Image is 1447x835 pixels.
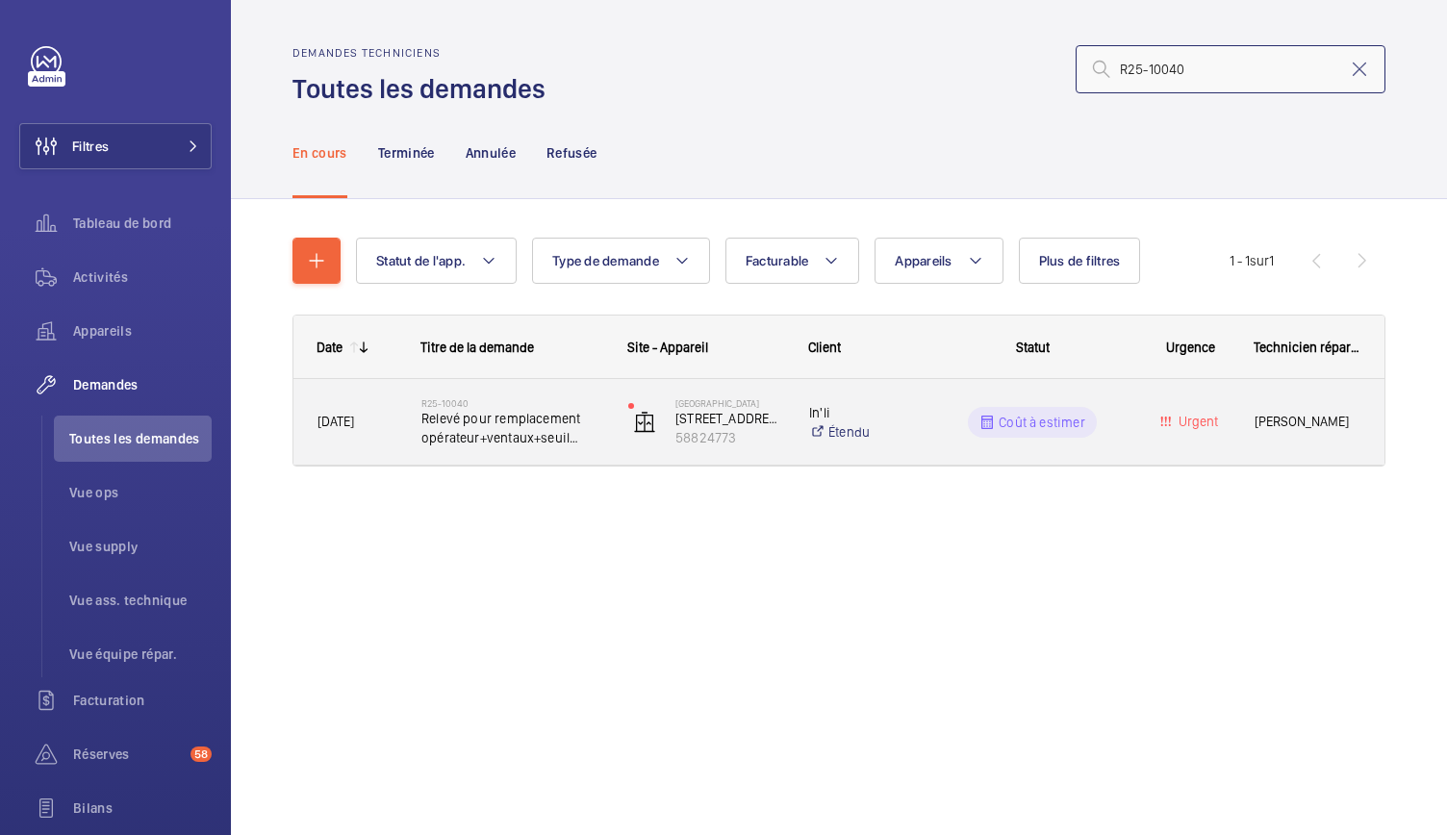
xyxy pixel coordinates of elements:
button: Statut de l'app. [356,238,517,284]
span: 58 [190,746,212,762]
span: Activités [73,267,212,287]
button: Type de demande [532,238,710,284]
span: Relevé pour remplacement opérateur+ventaux+seuil Slycla Plycab2 [421,409,603,447]
span: Vue ops [69,483,212,502]
span: Titre de la demande [420,340,534,355]
input: Chercher par numéro demande ou de devis [1076,45,1385,93]
button: Plus de filtres [1019,238,1141,284]
p: 58824773 [675,428,784,447]
span: Statut de l'app. [376,253,466,268]
span: Client [808,340,841,355]
span: 1 - 1 1 [1230,254,1274,267]
h2: R25-10040 [421,397,603,409]
h1: Toutes les demandes [292,71,557,107]
span: Urgence [1166,340,1215,355]
span: Vue supply [69,537,212,556]
span: Bilans [73,798,212,818]
span: Toutes les demandes [69,429,212,448]
span: Facturable [746,253,809,268]
span: Réserves [73,745,183,764]
p: Annulée [466,143,516,163]
span: Vue équipe répar. [69,645,212,664]
button: Appareils [875,238,1003,284]
span: [DATE] [317,414,354,429]
span: Demandes [73,375,212,394]
span: Filtres [72,137,109,156]
h2: Demandes techniciens [292,46,557,60]
p: Refusée [546,143,597,163]
span: Site - Appareil [627,340,708,355]
a: Étendu [809,422,914,442]
p: Coût à estimer [999,413,1085,432]
span: Technicien réparateur [1254,340,1362,355]
span: Appareils [895,253,952,268]
p: Terminée [378,143,435,163]
p: En cours [292,143,347,163]
span: Tableau de bord [73,214,212,233]
span: Appareils [73,321,212,341]
span: Statut [1016,340,1050,355]
p: [GEOGRAPHIC_DATA] [675,397,784,409]
span: [PERSON_NAME] [1255,411,1361,433]
p: [STREET_ADDRESS][PERSON_NAME] [675,409,784,428]
span: Vue ass. technique [69,591,212,610]
button: Filtres [19,123,212,169]
img: elevator.svg [633,411,656,434]
p: In'li [809,403,914,422]
span: Facturation [73,691,212,710]
span: Urgent [1175,414,1218,429]
span: sur [1250,253,1269,268]
button: Facturable [725,238,860,284]
span: Type de demande [552,253,659,268]
span: Plus de filtres [1039,253,1121,268]
div: Date [317,340,343,355]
